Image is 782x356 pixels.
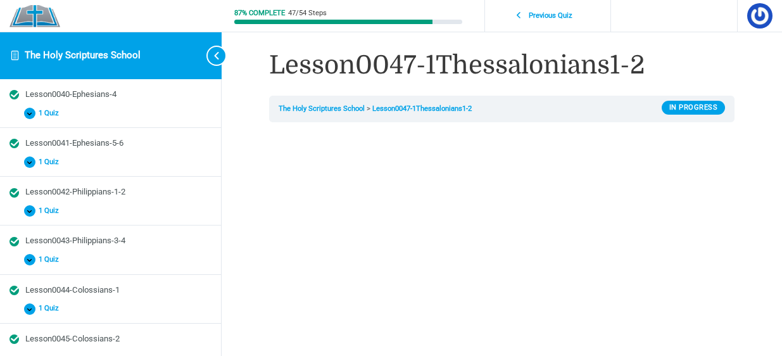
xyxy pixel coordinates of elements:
span: 1 Quiz [35,207,66,215]
div: Lesson0041-Ephesians-5-6 [25,137,211,149]
button: 1 Quiz [9,202,211,220]
nav: Breadcrumbs [269,96,735,122]
h1: Lesson0047-1Thessalonians1-2 [269,48,735,83]
div: Lesson0042-Philippians-1-2 [25,186,211,198]
button: 1 Quiz [9,153,211,172]
div: In Progress [662,101,726,115]
div: 47/54 Steps [288,10,327,16]
div: Completed [9,334,19,344]
a: Completed Lesson0043-Philippians-3-4 [9,235,211,247]
button: 1 Quiz [9,300,211,318]
div: Lesson0040-Ephesians-4 [25,89,211,101]
a: Completed Lesson0041-Ephesians-5-6 [9,137,211,149]
div: Completed [9,188,19,198]
button: Toggle sidebar navigation [196,32,222,79]
div: Completed [9,90,19,99]
a: Completed Lesson0045-Colossians-2 [9,333,211,345]
div: Lesson0044-Colossians-1 [25,284,211,296]
a: Completed Lesson0044-Colossians-1 [9,284,211,296]
button: 1 Quiz [9,251,211,269]
a: Previous Quiz [488,4,607,28]
span: 1 Quiz [35,255,66,264]
div: 87% Complete [234,10,285,16]
a: The Holy Scriptures School [25,49,141,61]
div: Completed [9,286,19,295]
a: Completed Lesson0042-Philippians-1-2 [9,186,211,198]
span: 1 Quiz [35,158,66,167]
button: 1 Quiz [9,104,211,122]
div: Lesson0043-Philippians-3-4 [25,235,211,247]
span: Previous Quiz [522,11,580,20]
a: The Holy Scriptures School [279,105,365,113]
span: 1 Quiz [35,304,66,313]
span: 1 Quiz [35,109,66,118]
div: Completed [9,139,19,148]
a: Completed Lesson0040-Ephesians-4 [9,89,211,101]
div: Lesson0045-Colossians-2 [25,333,211,345]
a: Lesson0047-1Thessalonians1-2 [372,105,472,113]
div: Completed [9,237,19,246]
